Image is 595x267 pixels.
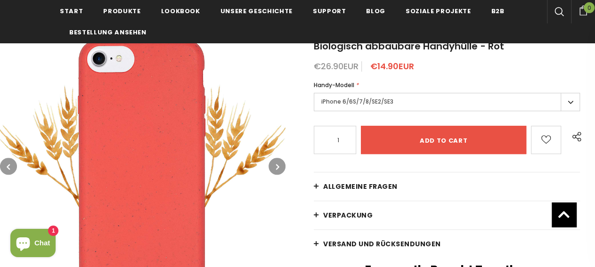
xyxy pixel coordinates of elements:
a: 0 [571,4,595,16]
label: iPhone 6/6S/7/8/SE2/SE3 [314,93,580,111]
span: B2B [491,7,504,16]
input: Add to cart [361,126,526,154]
span: VERPACKUNG [323,210,373,220]
span: Support [313,7,346,16]
span: Bestellung ansehen [69,28,147,37]
span: Biologisch abbaubare Handyhülle - Rot [314,40,504,53]
span: Blog [366,7,385,16]
a: Allgemeine Fragen [314,172,580,201]
span: Unsere Geschichte [220,7,293,16]
span: Versand und Rücksendungen [323,239,441,249]
span: 0 [584,2,595,13]
a: VERPACKUNG [314,201,580,229]
span: Soziale Projekte [406,7,471,16]
span: €14.90EUR [370,60,414,72]
inbox-online-store-chat: Shopify online store chat [8,229,58,259]
span: Produkte [103,7,140,16]
span: Lookbook [161,7,200,16]
span: Start [60,7,83,16]
span: Handy-Modell [314,81,354,89]
span: Allgemeine Fragen [323,182,398,191]
a: Bestellung ansehen [69,21,147,42]
a: Versand und Rücksendungen [314,230,580,258]
span: €26.90EUR [314,60,359,72]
